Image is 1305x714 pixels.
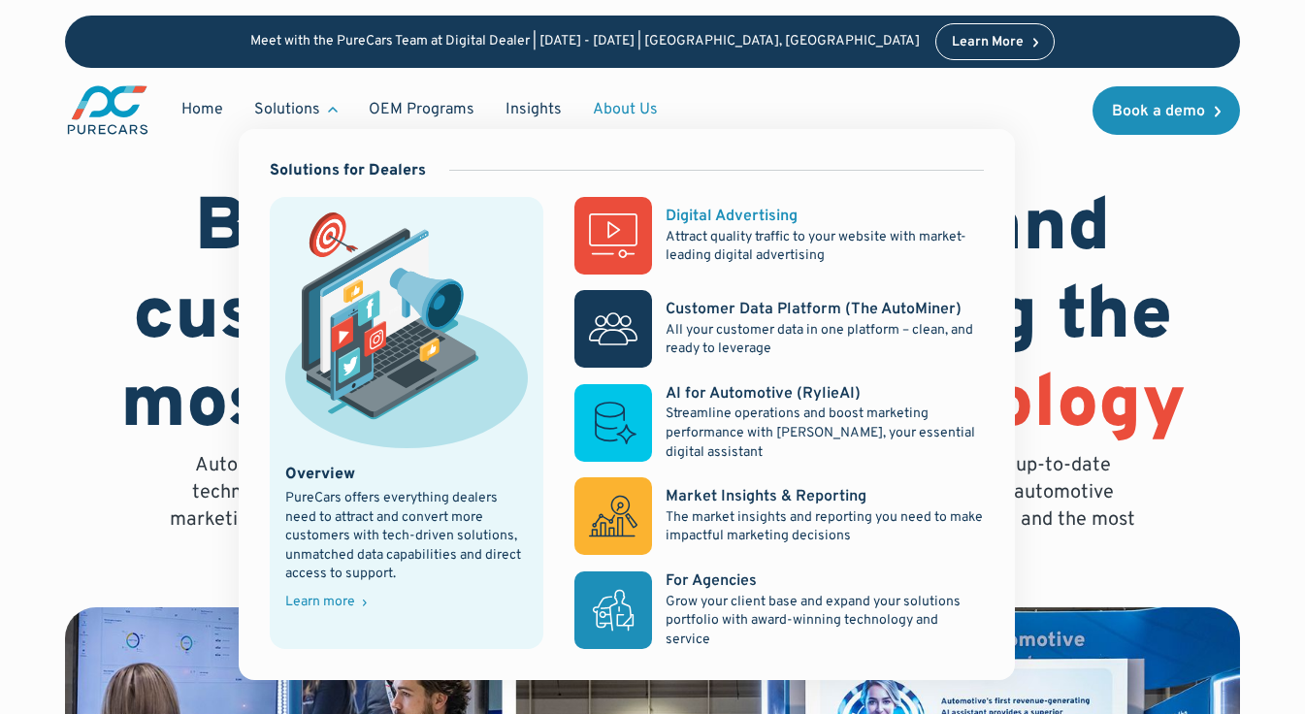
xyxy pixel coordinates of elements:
a: AI for Automotive (RylieAI)Streamline operations and boost marketing performance with [PERSON_NAM... [574,383,984,462]
div: Learn more [285,596,355,609]
nav: Solutions [239,129,1015,681]
a: Insights [490,91,577,128]
a: Home [166,91,239,128]
img: purecars logo [65,83,150,137]
p: Auto dealers and customers have a lot of goals in common – both want the best ROI, the most up-to... [156,452,1150,561]
div: Solutions [239,91,353,128]
div: PureCars offers everything dealers need to attract and convert more customers with tech-driven so... [285,489,528,584]
a: Learn More [935,23,1056,60]
a: OEM Programs [353,91,490,128]
a: marketing illustration showing social media channels and campaignsOverviewPureCars offers everyth... [270,197,543,649]
div: Customer Data Platform (The AutoMiner) [666,299,962,320]
h1: Bringing auto dealers and customers together using the most [65,186,1240,452]
img: marketing illustration showing social media channels and campaigns [285,212,528,447]
p: The market insights and reporting you need to make impactful marketing decisions [666,508,984,546]
a: Customer Data Platform (The AutoMiner)All your customer data in one platform – clean, and ready t... [574,290,984,368]
p: Meet with the PureCars Team at Digital Dealer | [DATE] - [DATE] | [GEOGRAPHIC_DATA], [GEOGRAPHIC_... [250,34,920,50]
a: Digital AdvertisingAttract quality traffic to your website with market-leading digital advertising [574,197,984,275]
div: Market Insights & Reporting [666,486,866,507]
p: Attract quality traffic to your website with market-leading digital advertising [666,228,984,266]
div: Book a demo [1112,104,1205,119]
div: Learn More [952,36,1024,49]
a: About Us [577,91,673,128]
a: Book a demo [1093,86,1240,135]
p: Streamline operations and boost marketing performance with [PERSON_NAME], your essential digital ... [666,405,984,462]
div: Digital Advertising [666,206,798,227]
p: All your customer data in one platform – clean, and ready to leverage [666,321,984,359]
p: Grow your client base and expand your solutions portfolio with award-winning technology and service [666,593,984,650]
div: For Agencies [666,570,757,592]
div: Overview [285,464,355,485]
a: main [65,83,150,137]
div: Solutions for Dealers [270,160,426,181]
a: Market Insights & ReportingThe market insights and reporting you need to make impactful marketing... [574,477,984,555]
div: Solutions [254,99,320,120]
a: For AgenciesGrow your client base and expand your solutions portfolio with award-winning technolo... [574,570,984,649]
div: AI for Automotive (RylieAI) [666,383,861,405]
